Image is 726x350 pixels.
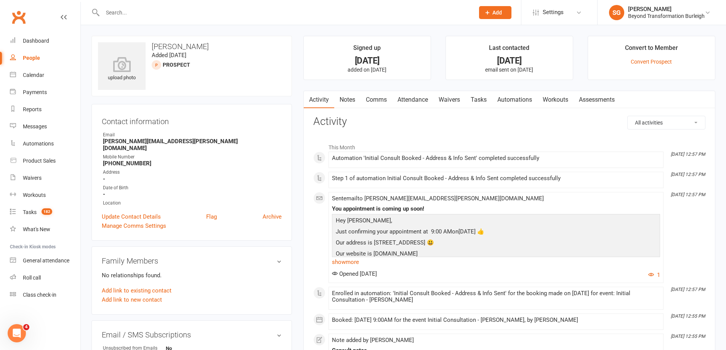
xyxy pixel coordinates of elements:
p: added on [DATE] [311,67,424,73]
div: Class check-in [23,292,56,298]
a: Convert Prospect [631,59,672,65]
time: Added [DATE] [152,52,186,59]
iframe: Intercom live chat [8,324,26,342]
div: [DATE] [311,57,424,65]
a: Messages [10,118,80,135]
a: Attendance [392,91,433,109]
h3: Contact information [102,114,282,126]
div: Reports [23,106,42,112]
a: Workouts [537,91,574,109]
p: email sent on [DATE] [453,67,566,73]
i: [DATE] 12:57 PM [671,152,705,157]
div: Location [103,200,282,207]
input: Search... [100,7,469,18]
a: Workouts [10,187,80,204]
span: 4 [23,324,29,330]
li: This Month [313,139,705,152]
div: Calendar [23,72,44,78]
div: Tasks [23,209,37,215]
i: [DATE] 12:57 PM [671,172,705,177]
div: [DATE] [453,57,566,65]
div: Enrolled in automation: 'Initial Consult Booked - Address & Info Sent' for the booking made on [D... [332,290,660,303]
div: What's New [23,226,50,232]
i: [DATE] 12:57 PM [671,192,705,197]
div: Address [103,169,282,176]
div: Product Sales [23,158,56,164]
a: Calendar [10,67,80,84]
div: Workouts [23,192,46,198]
a: Manage Comms Settings [102,221,166,230]
p: Our address is [STREET_ADDRESS] 😃 [334,238,658,249]
a: show more [332,257,660,267]
div: upload photo [98,57,146,82]
a: People [10,50,80,67]
div: Automations [23,141,54,147]
div: SG [609,5,624,20]
strong: - [103,176,282,182]
h3: Email / SMS Subscriptions [102,331,282,339]
a: Update Contact Details [102,212,161,221]
span: Opened [DATE] [332,270,377,277]
h3: Activity [313,116,705,128]
button: 1 [648,270,660,280]
div: Email [103,131,282,139]
div: Messages [23,123,47,129]
snap: prospect [163,62,190,68]
span: Settings [543,4,564,21]
p: No relationships found. [102,271,282,280]
a: Payments [10,84,80,101]
a: Waivers [10,169,80,187]
a: Roll call [10,269,80,286]
div: Signed up [353,43,381,57]
div: [PERSON_NAME] [628,6,705,13]
a: Automations [492,91,537,109]
i: [DATE] 12:57 PM [671,287,705,292]
p: Just confirming your appointment at 9:00 AM [DATE] [334,227,658,238]
strong: [PERSON_NAME][EMAIL_ADDRESS][PERSON_NAME][DOMAIN_NAME] [103,138,282,152]
a: Flag [206,212,217,221]
a: Activity [304,91,334,109]
div: Date of Birth [103,184,282,192]
i: [DATE] 12:55 PM [671,313,705,319]
a: Reports [10,101,80,118]
a: Tasks [465,91,492,109]
a: Add link to new contact [102,295,162,304]
span: , [391,217,392,224]
p: Our website is [DOMAIN_NAME] [334,249,658,260]
span: Sent email to [PERSON_NAME][EMAIL_ADDRESS][PERSON_NAME][DOMAIN_NAME] [332,195,544,202]
div: Last contacted [489,43,529,57]
div: Automation 'Initial Consult Booked - Address & Info Sent' completed successfully [332,155,660,161]
div: Roll call [23,275,41,281]
div: Step 1 of automation Initial Consult Booked - Address & Info Sent completed successfully [332,175,660,182]
a: Archive [263,212,282,221]
span: 👍 [477,228,484,235]
a: Clubworx [9,8,28,27]
h3: [PERSON_NAME] [98,42,285,51]
button: Add [479,6,511,19]
a: Waivers [433,91,465,109]
a: Class kiosk mode [10,286,80,304]
span: 182 [42,208,52,215]
h3: Family Members [102,257,282,265]
div: Dashboard [23,38,49,44]
a: Tasks 182 [10,204,80,221]
a: General attendance kiosk mode [10,252,80,269]
div: You appointment is coming up soon! [332,206,660,212]
a: Comms [361,91,392,109]
div: People [23,55,40,61]
a: Add link to existing contact [102,286,171,295]
a: Product Sales [10,152,80,169]
div: Beyond Transformation Burleigh [628,13,705,19]
div: Waivers [23,175,42,181]
p: Hey [PERSON_NAME] [334,216,658,227]
a: Dashboard [10,32,80,50]
strong: - [103,191,282,198]
div: Booked: [DATE] 9:00AM for the event Initial Consultation - [PERSON_NAME], by [PERSON_NAME] [332,317,660,323]
div: Note added by [PERSON_NAME] [332,337,660,344]
div: General attendance [23,257,69,264]
div: Mobile Number [103,153,282,161]
a: What's New [10,221,80,238]
div: Payments [23,89,47,95]
span: Add [492,10,502,16]
strong: [PHONE_NUMBER] [103,160,282,167]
